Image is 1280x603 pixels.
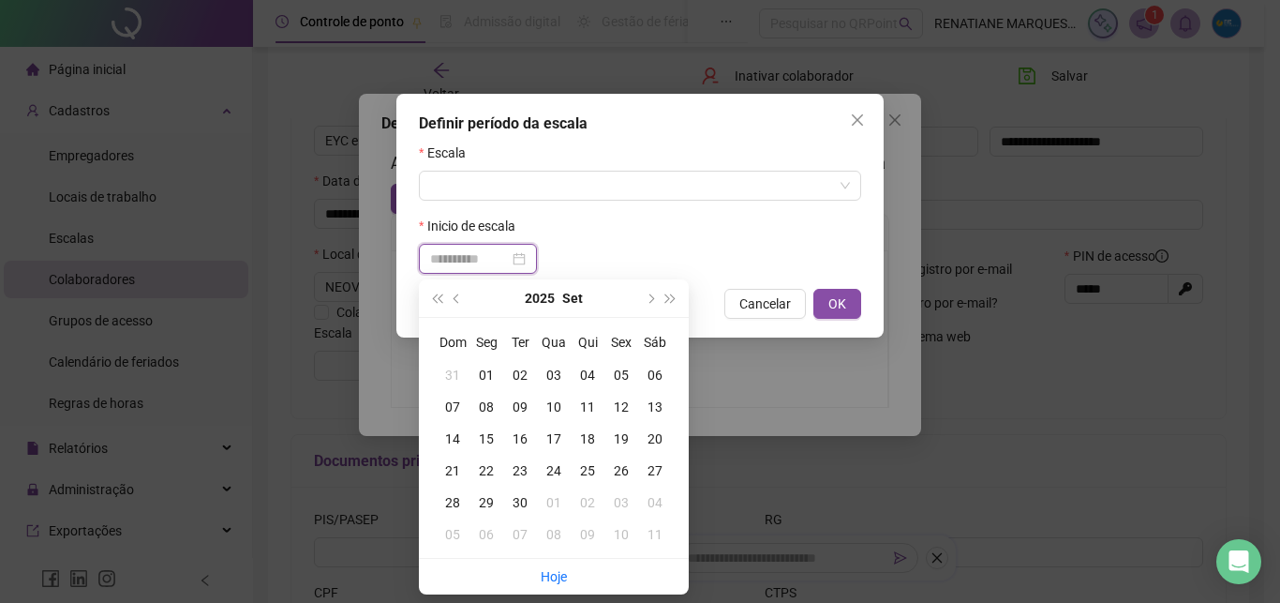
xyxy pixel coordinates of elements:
[604,325,638,359] th: Sex
[638,365,672,385] div: 06
[604,487,638,519] td: 2025-10-03
[571,429,604,449] div: 18
[503,455,537,487] td: 2025-09-23
[436,460,469,481] div: 21
[537,397,571,417] div: 10
[604,524,638,545] div: 10
[604,365,638,385] div: 05
[469,519,503,550] td: 2025-10-06
[571,460,604,481] div: 25
[604,455,638,487] td: 2025-09-26
[436,397,469,417] div: 07
[537,519,571,550] td: 2025-10-08
[503,519,537,550] td: 2025-10-07
[571,455,604,487] td: 2025-09-25
[469,359,503,391] td: 2025-09-01
[503,492,537,513] div: 30
[469,455,503,487] td: 2025-09-22
[447,279,468,317] button: prev-year
[503,391,537,423] td: 2025-09-09
[436,429,469,449] div: 14
[604,391,638,423] td: 2025-09-12
[842,105,872,135] button: Close
[604,492,638,513] div: 03
[537,365,571,385] div: 03
[503,487,537,519] td: 2025-09-30
[571,423,604,455] td: 2025-09-18
[436,455,469,487] td: 2025-09-21
[571,359,604,391] td: 2025-09-04
[469,391,503,423] td: 2025-09-08
[850,113,865,128] span: close
[562,279,583,317] button: month panel
[469,460,503,481] div: 22
[537,492,571,513] div: 01
[604,519,638,550] td: 2025-10-10
[537,325,571,359] th: Qua
[503,429,537,449] div: 16
[426,279,447,317] button: super-prev-year
[525,279,555,317] button: year panel
[503,325,537,359] th: Ter
[419,143,478,163] label: Escala
[571,519,604,550] td: 2025-10-09
[638,487,672,519] td: 2025-10-04
[638,524,672,545] div: 11
[537,460,571,481] div: 24
[639,279,660,317] button: next-year
[537,429,571,449] div: 17
[469,487,503,519] td: 2025-09-29
[436,524,469,545] div: 05
[436,391,469,423] td: 2025-09-07
[638,397,672,417] div: 13
[503,365,537,385] div: 02
[571,487,604,519] td: 2025-10-02
[469,365,503,385] div: 01
[419,216,528,236] label: Inicio de escala
[436,492,469,513] div: 28
[571,524,604,545] div: 09
[571,365,604,385] div: 04
[724,289,806,319] button: Cancelar
[436,325,469,359] th: Dom
[638,460,672,481] div: 27
[638,429,672,449] div: 20
[469,429,503,449] div: 15
[571,492,604,513] div: 02
[571,391,604,423] td: 2025-09-11
[541,569,567,584] a: Hoje
[537,455,571,487] td: 2025-09-24
[419,113,861,135] div: Definir período da escala
[469,524,503,545] div: 06
[537,487,571,519] td: 2025-10-01
[638,423,672,455] td: 2025-09-20
[537,524,571,545] div: 08
[638,492,672,513] div: 04
[638,519,672,550] td: 2025-10-11
[604,423,638,455] td: 2025-09-19
[571,325,604,359] th: Qui
[503,423,537,455] td: 2025-09-16
[604,359,638,391] td: 2025-09-05
[469,492,503,513] div: 29
[571,397,604,417] div: 11
[828,294,846,314] span: OK
[604,429,638,449] div: 19
[503,359,537,391] td: 2025-09-02
[537,423,571,455] td: 2025-09-17
[436,365,469,385] div: 31
[739,294,791,314] span: Cancelar
[503,397,537,417] div: 09
[537,359,571,391] td: 2025-09-03
[436,487,469,519] td: 2025-09-28
[638,391,672,423] td: 2025-09-13
[469,325,503,359] th: Seg
[604,460,638,481] div: 26
[813,289,861,319] button: OK
[638,359,672,391] td: 2025-09-06
[661,279,681,317] button: super-next-year
[638,455,672,487] td: 2025-09-27
[436,359,469,391] td: 2025-08-31
[638,325,672,359] th: Sáb
[469,423,503,455] td: 2025-09-15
